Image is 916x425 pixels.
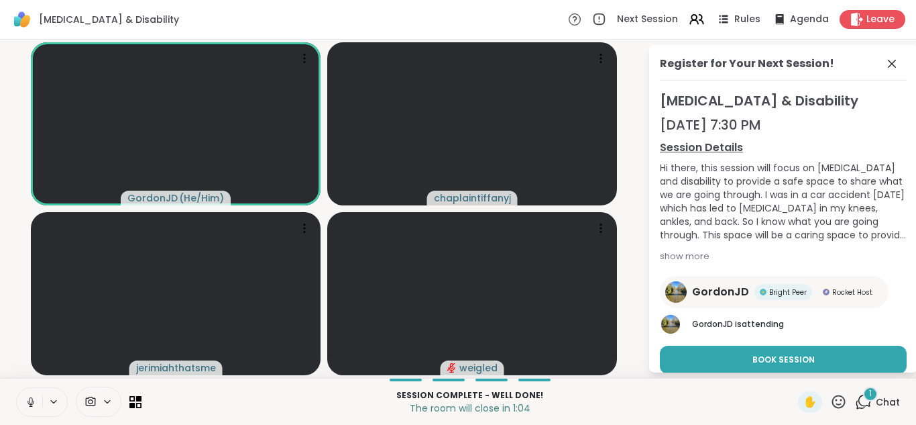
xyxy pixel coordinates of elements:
span: ( He/Him ) [179,191,224,205]
span: weigled [459,361,498,375]
span: Bright Peer [769,287,807,297]
span: Chat [876,395,900,409]
span: 1 [869,388,872,399]
p: The room will close in 1:04 [150,402,790,415]
span: Agenda [790,13,829,26]
span: GordonJD [692,318,733,330]
div: Hi there, this session will focus on [MEDICAL_DATA] and disability to provide a safe space to sha... [660,161,907,242]
a: Session Details [660,140,907,156]
span: jerimiahthatsme [136,361,216,375]
button: Book Session [660,346,907,374]
p: is attending [692,318,907,330]
img: Bright Peer [760,289,766,295]
span: [MEDICAL_DATA] & Disability [39,13,179,26]
a: GordonJDGordonJDBright PeerBright PeerRocket HostRocket Host [660,276,889,308]
span: [MEDICAL_DATA] & Disability [660,91,907,110]
div: [DATE] 7:30 PM [660,115,907,134]
div: Register for Your Next Session! [660,56,834,72]
span: audio-muted [447,363,457,373]
span: Leave [866,13,895,26]
span: Book Session [752,354,815,366]
img: Rocket Host [823,289,829,295]
img: ShareWell Logomark [11,8,34,31]
div: show more [660,250,907,263]
span: GordonJD [692,284,749,300]
p: Session Complete - well done! [150,389,790,402]
span: Rules [734,13,760,26]
span: Rocket Host [832,287,872,297]
img: GordonJD [665,281,687,303]
span: GordonJD [127,191,178,205]
span: Next Session [617,13,678,26]
span: ✋ [803,394,817,410]
span: chaplaintiffanyj [434,191,511,205]
img: GordonJD [661,315,680,334]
